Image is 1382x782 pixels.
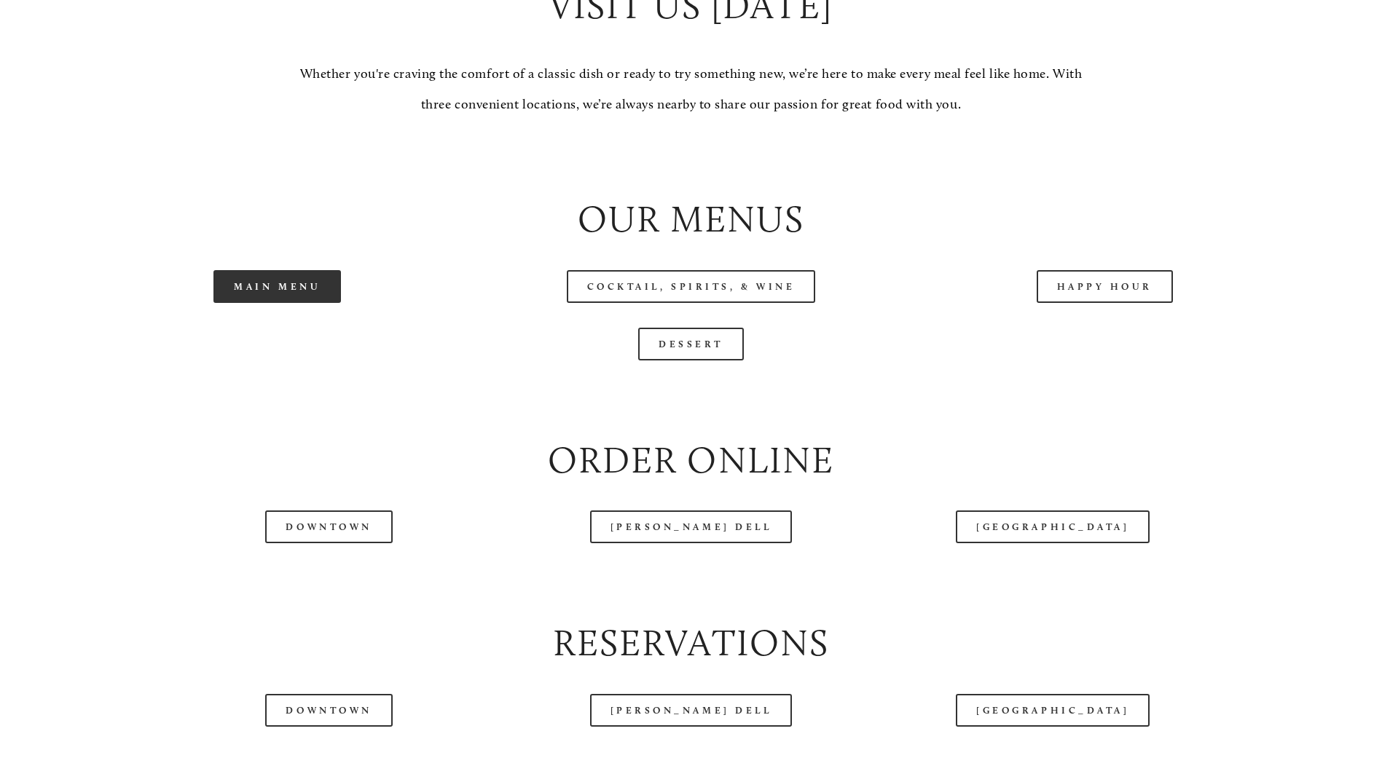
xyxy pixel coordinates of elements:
a: Happy Hour [1037,270,1174,303]
a: [PERSON_NAME] Dell [590,510,793,543]
a: Main Menu [213,270,341,303]
a: Cocktail, Spirits, & Wine [567,270,816,303]
a: [GEOGRAPHIC_DATA] [956,510,1150,543]
h2: Order Online [83,435,1299,486]
h2: Our Menus [83,194,1299,245]
a: [PERSON_NAME] Dell [590,694,793,727]
h2: Reservations [83,617,1299,669]
a: [GEOGRAPHIC_DATA] [956,694,1150,727]
a: Downtown [265,694,392,727]
a: Downtown [265,510,392,543]
a: Dessert [638,328,744,360]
